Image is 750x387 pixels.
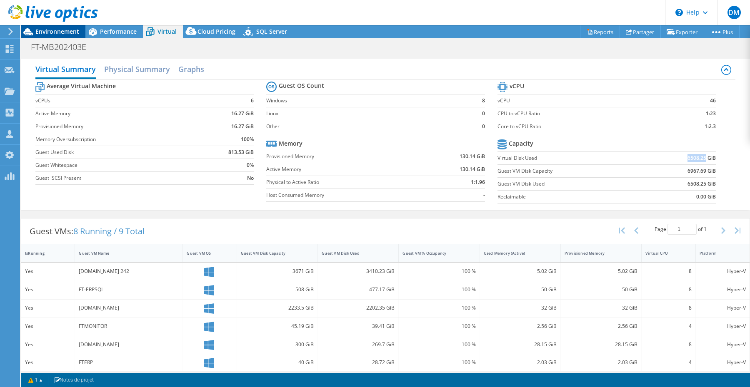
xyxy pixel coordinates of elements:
label: Other [266,122,474,131]
div: 8 [645,303,691,313]
label: Host Consumed Memory [266,191,421,199]
span: 1 [704,226,707,233]
label: Active Memory [35,109,202,118]
a: Plus [704,25,740,38]
label: CPU to vCPU Ratio [497,109,675,118]
b: Guest OS Count [279,82,324,90]
b: No [247,174,254,182]
label: Guest VM Disk Used [497,180,645,188]
div: 39.41 GiB [322,322,395,331]
span: SQL Server [256,27,287,35]
b: 813.53 GiB [228,148,254,156]
b: 100% [241,135,254,144]
span: DM [727,6,741,19]
b: 1:2.3 [705,122,716,131]
b: 6508.25 GiB [687,154,716,162]
div: Provisioned Memory [565,251,627,256]
div: Guest VM Disk Capacity [241,251,304,256]
div: 4 [645,358,691,367]
b: 1:1.96 [471,178,485,186]
div: 100 % [402,303,475,313]
label: Virtual Disk Used [497,154,645,162]
div: Used Memory (Active) [484,251,547,256]
div: IsRunning [25,251,61,256]
span: Performance [100,27,137,35]
div: [DOMAIN_NAME] [79,340,179,349]
div: FT-ERPSQL [79,285,179,294]
label: Core to vCPU Ratio [497,122,675,131]
b: Average Virtual Machine [47,82,116,90]
div: 2.56 GiB [565,322,637,331]
div: 28.15 GiB [484,340,557,349]
b: 0% [247,161,254,169]
b: 6508.25 GiB [687,180,716,188]
div: Guest VMs: [21,218,153,244]
div: 8 [645,267,691,276]
div: 5.02 GiB [565,267,637,276]
div: Virtual CPU [645,251,681,256]
label: vCPU [497,97,675,105]
div: 100 % [402,358,475,367]
label: Guest Whitespace [35,161,202,169]
div: Hyper-V [700,358,746,367]
label: Linux [266,109,474,118]
span: Virtual [157,27,177,35]
div: 477.17 GiB [322,285,395,294]
b: 0 [482,109,485,118]
b: 8 [482,97,485,105]
span: 8 Running / 9 Total [73,226,145,237]
div: Hyper-V [700,340,746,349]
h2: Physical Summary [104,61,170,77]
div: 100 % [402,322,475,331]
div: 100 % [402,340,475,349]
label: Memory Oversubscription [35,135,202,144]
div: 45.19 GiB [241,322,314,331]
div: 32 GiB [484,303,557,313]
b: 130.14 GiB [460,152,485,161]
div: Hyper-V [700,322,746,331]
div: 2.03 GiB [565,358,637,367]
b: Memory [279,139,302,148]
label: Guest Used Disk [35,148,202,156]
input: jump to page [667,224,697,235]
div: [DOMAIN_NAME] 242 [79,267,179,276]
label: Guest VM Disk Capacity [497,167,645,175]
a: Exporter [660,25,704,38]
label: Provisioned Memory [266,152,421,161]
div: 32 GiB [565,303,637,313]
label: Active Memory [266,165,421,174]
b: 1:23 [706,109,716,118]
div: 5.02 GiB [484,267,557,276]
div: Yes [25,285,71,294]
a: Partager [620,25,661,38]
div: 3410.23 GiB [322,267,395,276]
label: Physical to Active Ratio [266,178,421,186]
div: 2202.35 GiB [322,303,395,313]
div: 2233.5 GiB [241,303,314,313]
div: Yes [25,267,71,276]
div: 100 % [402,285,475,294]
b: vCPU [510,82,524,90]
div: 50 GiB [565,285,637,294]
div: 2.56 GiB [484,322,557,331]
b: Capacity [509,139,533,148]
span: Page of [655,224,707,235]
div: Guest VM % Occupancy [402,251,465,256]
div: Hyper-V [700,285,746,294]
div: Yes [25,303,71,313]
div: 508 GiB [241,285,314,294]
b: - [483,191,485,199]
div: Hyper-V [700,303,746,313]
b: 6 [251,97,254,105]
div: 100 % [402,267,475,276]
h1: FT-MB202403E [27,42,99,52]
label: vCPUs [35,97,202,105]
div: FTMONITOR [79,322,179,331]
div: 300 GiB [241,340,314,349]
div: Guest VM Name [79,251,169,256]
div: Hyper-V [700,267,746,276]
a: 1 [22,375,48,385]
div: Yes [25,322,71,331]
b: 0.00 GiB [696,193,716,201]
div: Guest VM Disk Used [322,251,385,256]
